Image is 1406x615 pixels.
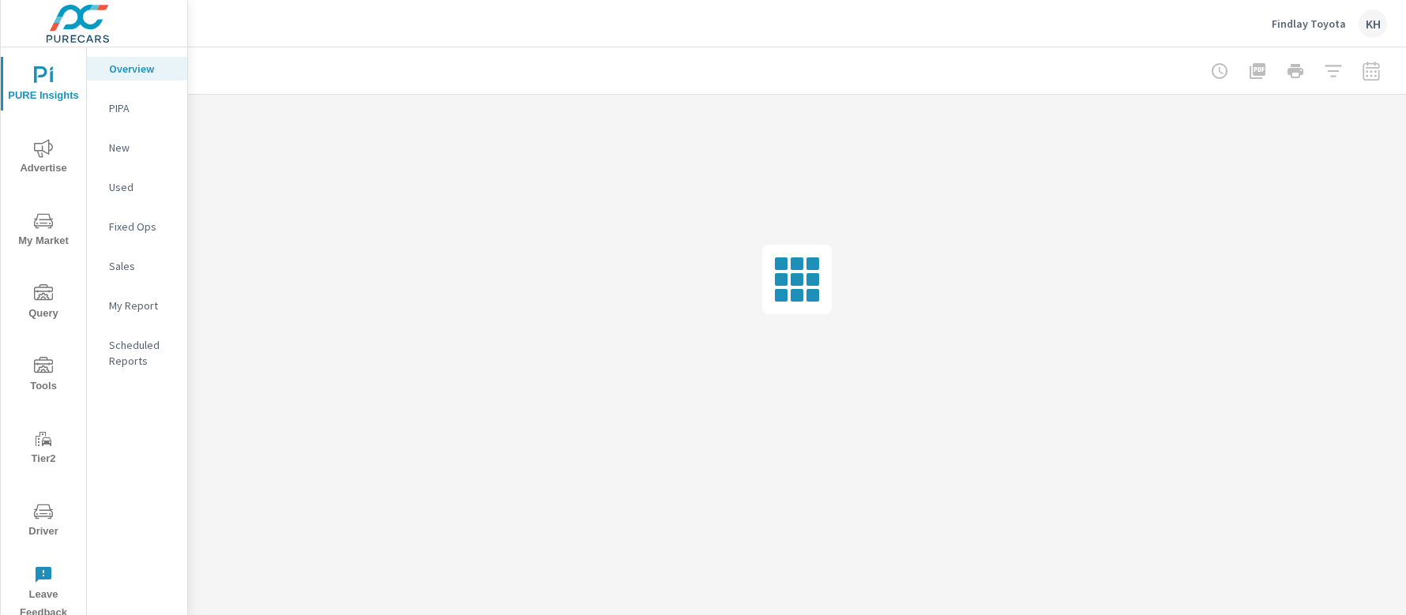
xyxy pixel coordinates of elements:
div: My Report [87,294,187,317]
div: PIPA [87,96,187,120]
p: My Report [109,298,175,313]
div: New [87,136,187,159]
span: My Market [6,212,81,250]
span: Driver [6,502,81,541]
div: Fixed Ops [87,215,187,238]
p: Findlay Toyota [1272,17,1346,31]
div: Overview [87,57,187,81]
span: PURE Insights [6,66,81,105]
span: Tier2 [6,429,81,468]
p: PIPA [109,100,175,116]
p: New [109,140,175,156]
div: Scheduled Reports [87,333,187,373]
div: KH [1359,9,1387,38]
p: Sales [109,258,175,274]
div: Sales [87,254,187,278]
p: Scheduled Reports [109,337,175,369]
span: Tools [6,357,81,396]
div: Used [87,175,187,199]
p: Fixed Ops [109,219,175,234]
span: Advertise [6,139,81,178]
p: Used [109,179,175,195]
span: Query [6,284,81,323]
p: Overview [109,61,175,77]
